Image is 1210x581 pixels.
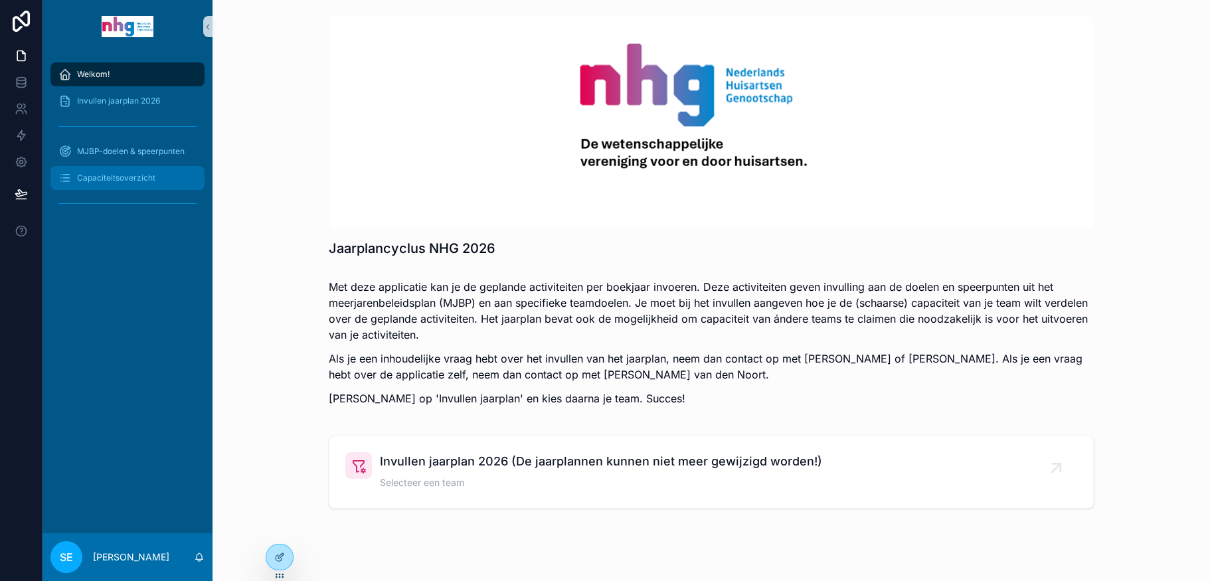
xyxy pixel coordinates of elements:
span: Welkom! [77,69,110,80]
span: Invullen jaarplan 2026 (De jaarplannen kunnen niet meer gewijzigd worden!) [380,452,822,471]
a: Invullen jaarplan 2026 (De jaarplannen kunnen niet meer gewijzigd worden!)Selecteer een team [329,436,1093,508]
h1: Jaarplancyclus NHG 2026 [329,239,495,258]
span: Capaciteitsoverzicht [77,173,155,183]
p: Met deze applicatie kan je de geplande activiteiten per boekjaar invoeren. Deze activiteiten geve... [329,279,1094,343]
a: MJBP-doelen & speerpunten [50,139,205,163]
p: [PERSON_NAME] [93,550,169,564]
span: Invullen jaarplan 2026 [77,96,160,106]
span: SE [60,549,73,565]
p: [PERSON_NAME] op 'Invullen jaarplan' en kies daarna je team. Succes! [329,390,1094,406]
div: scrollable content [43,53,213,231]
a: Capaciteitsoverzicht [50,166,205,190]
p: Als je een inhoudelijke vraag hebt over het invullen van het jaarplan, neem dan contact op met [P... [329,351,1094,382]
span: Selecteer een team [380,476,822,489]
img: App logo [102,16,153,37]
a: Welkom! [50,62,205,86]
span: MJBP-doelen & speerpunten [77,146,185,157]
a: Invullen jaarplan 2026 [50,89,205,113]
